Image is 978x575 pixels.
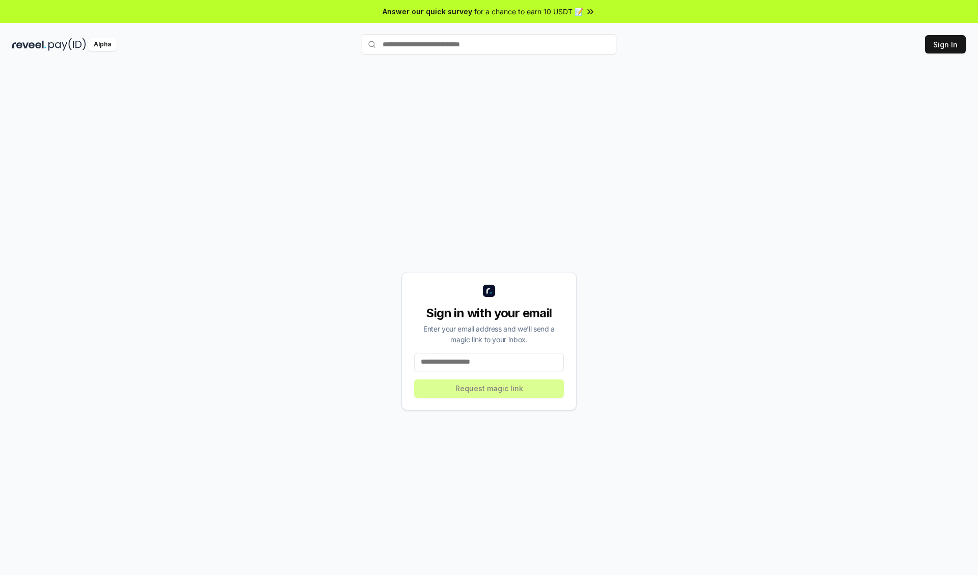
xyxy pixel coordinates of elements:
span: for a chance to earn 10 USDT 📝 [474,6,583,17]
div: Alpha [88,38,117,51]
img: reveel_dark [12,38,46,51]
img: logo_small [483,285,495,297]
div: Enter your email address and we’ll send a magic link to your inbox. [414,323,564,345]
span: Answer our quick survey [383,6,472,17]
button: Sign In [925,35,966,53]
img: pay_id [48,38,86,51]
div: Sign in with your email [414,305,564,321]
